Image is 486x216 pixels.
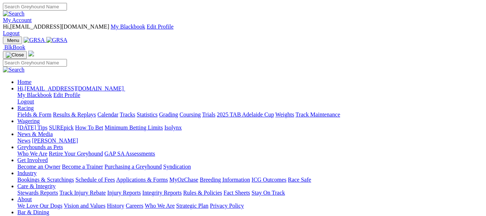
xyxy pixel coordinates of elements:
[145,203,175,209] a: Who We Are
[6,52,24,58] img: Close
[49,151,103,157] a: Retire Your Greyhound
[107,190,141,196] a: Injury Reports
[32,137,78,144] a: [PERSON_NAME]
[107,203,124,209] a: History
[17,124,47,131] a: [DATE] Tips
[163,164,191,170] a: Syndication
[54,92,80,98] a: Edit Profile
[126,203,143,209] a: Careers
[3,37,22,44] button: Toggle navigation
[17,177,74,183] a: Bookings & Scratchings
[3,10,25,17] img: Search
[17,203,62,209] a: We Love Our Dogs
[159,111,178,118] a: Grading
[17,85,125,92] a: Hi,[EMAIL_ADDRESS][DOMAIN_NAME]
[224,190,250,196] a: Fact Sheets
[183,190,222,196] a: Rules & Policies
[17,190,483,196] div: Care & Integrity
[3,67,25,73] img: Search
[17,164,483,170] div: Get Involved
[252,177,286,183] a: ICG Outcomes
[164,124,182,131] a: Isolynx
[17,98,34,105] a: Logout
[142,190,182,196] a: Integrity Reports
[17,92,483,105] div: Hi,[EMAIL_ADDRESS][DOMAIN_NAME]
[137,111,158,118] a: Statistics
[105,124,163,131] a: Minimum Betting Limits
[116,177,168,183] a: Applications & Forms
[17,124,483,131] div: Wagering
[46,37,68,43] img: GRSA
[3,30,20,36] a: Logout
[105,151,155,157] a: GAP SA Assessments
[3,24,109,30] span: Hi, [EMAIL_ADDRESS][DOMAIN_NAME]
[17,164,60,170] a: Become an Owner
[53,111,96,118] a: Results & Replays
[252,190,285,196] a: Stay On Track
[17,157,48,163] a: Get Involved
[17,118,40,124] a: Wagering
[49,124,73,131] a: SUREpick
[217,111,274,118] a: 2025 TAB Adelaide Cup
[3,51,27,59] button: Toggle navigation
[75,177,115,183] a: Schedule of Fees
[3,44,25,50] a: BlkBook
[64,203,105,209] a: Vision and Values
[111,24,145,30] a: My Blackbook
[17,111,483,118] div: Racing
[17,131,53,137] a: News & Media
[7,38,19,43] span: Menu
[202,111,215,118] a: Trials
[62,164,103,170] a: Become a Trainer
[17,151,47,157] a: Who We Are
[17,92,52,98] a: My Blackbook
[59,190,106,196] a: Track Injury Rebate
[17,190,58,196] a: Stewards Reports
[17,203,483,209] div: About
[275,111,294,118] a: Weights
[28,51,34,56] img: logo-grsa-white.png
[105,164,162,170] a: Purchasing a Greyhound
[17,183,56,189] a: Care & Integrity
[288,177,311,183] a: Race Safe
[296,111,340,118] a: Track Maintenance
[17,170,37,176] a: Industry
[17,137,30,144] a: News
[3,59,67,67] input: Search
[17,111,51,118] a: Fields & Form
[24,37,45,43] img: GRSA
[17,79,31,85] a: Home
[3,3,67,10] input: Search
[200,177,250,183] a: Breeding Information
[120,111,135,118] a: Tracks
[17,137,483,144] div: News & Media
[3,17,32,23] a: My Account
[97,111,118,118] a: Calendar
[176,203,208,209] a: Strategic Plan
[17,177,483,183] div: Industry
[17,85,124,92] span: Hi, [EMAIL_ADDRESS][DOMAIN_NAME]
[4,44,25,50] span: BlkBook
[17,209,49,215] a: Bar & Dining
[17,151,483,157] div: Greyhounds as Pets
[17,105,34,111] a: Racing
[210,203,244,209] a: Privacy Policy
[169,177,198,183] a: MyOzChase
[179,111,201,118] a: Coursing
[17,144,63,150] a: Greyhounds as Pets
[3,24,483,37] div: My Account
[17,196,32,202] a: About
[147,24,173,30] a: Edit Profile
[75,124,103,131] a: How To Bet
